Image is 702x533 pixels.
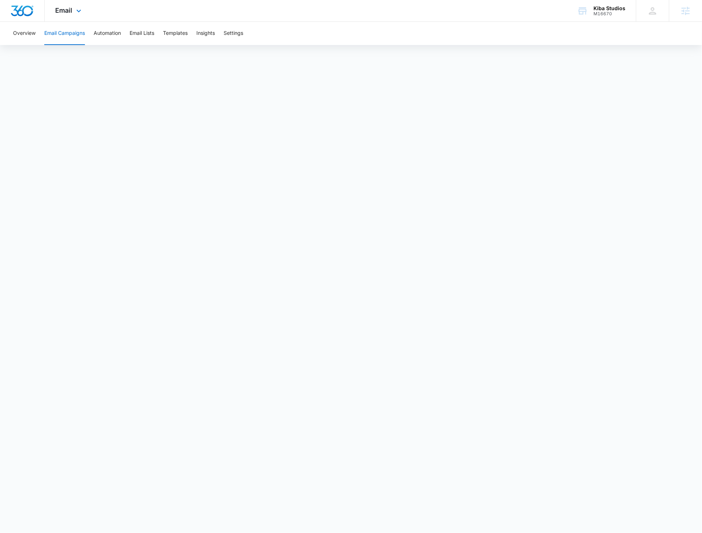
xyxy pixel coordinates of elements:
div: account name [593,5,625,11]
button: Email Lists [130,22,154,45]
button: Templates [163,22,188,45]
span: Email [56,7,73,14]
button: Automation [94,22,121,45]
button: Overview [13,22,36,45]
button: Email Campaigns [44,22,85,45]
button: Settings [224,22,243,45]
div: account id [593,11,625,16]
button: Insights [196,22,215,45]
